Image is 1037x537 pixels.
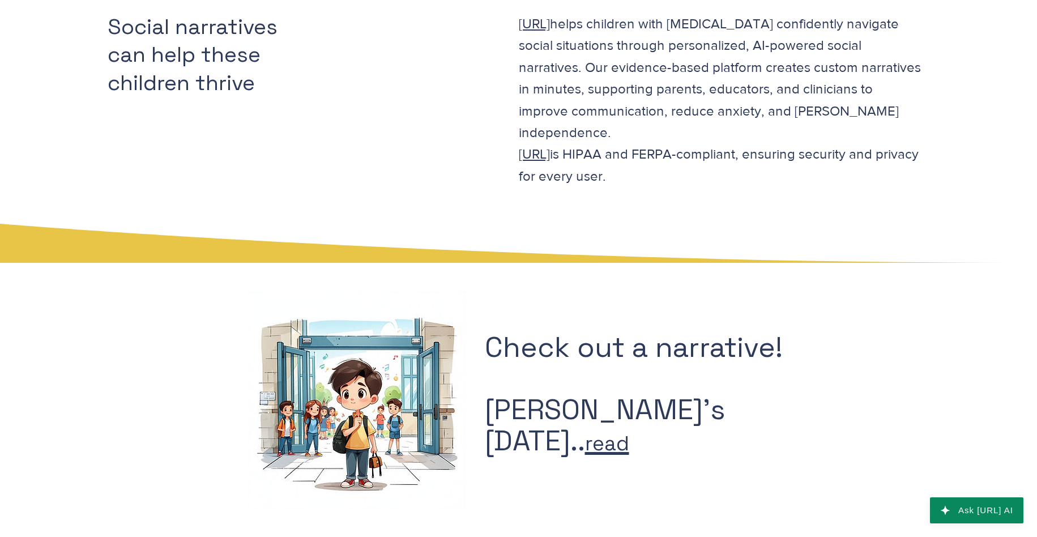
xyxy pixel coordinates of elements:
img: image003.jpg [248,291,466,509]
h2: Social narratives can help these children thrive [108,13,320,97]
a: [URL] [519,146,550,161]
span: read [585,431,629,457]
span: is HIPAA and FERPA-compliant, ensuring security and privacy for every user. [519,146,919,183]
button: Ask [URL] AI [930,497,1023,523]
a: read [585,423,629,459]
a: [URL] [519,16,550,31]
h1: Check out a narrative! [PERSON_NAME]'s [DATE].. [485,332,788,491]
span: helps children with [MEDICAL_DATA] confidently navigate social situations through personalized, A... [519,16,921,140]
